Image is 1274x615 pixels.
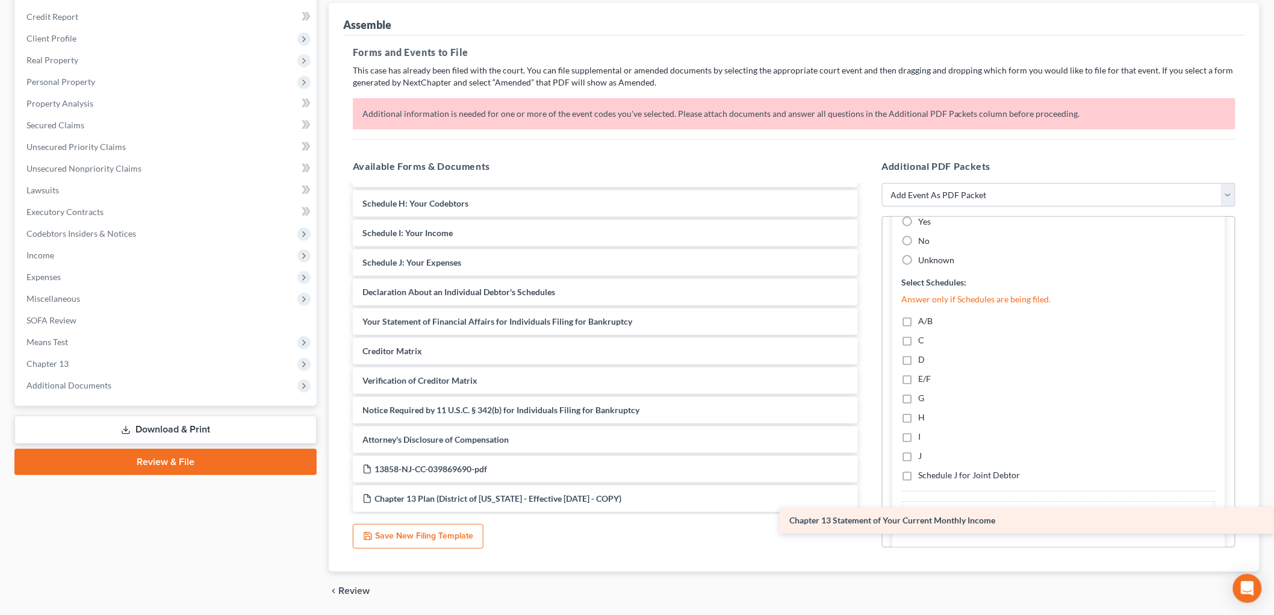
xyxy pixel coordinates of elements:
a: Secured Claims [17,114,317,136]
span: E/F [919,373,931,384]
span: Executory Contracts [26,207,104,217]
span: Codebtors Insiders & Notices [26,228,136,239]
span: G [919,393,925,403]
span: Chapter 13 [26,358,69,369]
span: Verification of Creditor Matrix [362,375,477,386]
span: Review [338,586,370,596]
span: Chapter 13 Plan (District of [US_STATE] - Effective [DATE] - COPY) [374,493,621,504]
span: Schedule H: Your Codebtors [362,198,468,208]
span: Notice Required by 11 U.S.C. § 342(b) for Individuals Filing for Bankruptcy [362,405,639,415]
span: Expenses [26,272,61,282]
a: Lawsuits [17,180,317,201]
span: Income [26,250,54,260]
span: Declaration About an Individual Debtor's Schedules [362,287,555,297]
span: J [919,451,922,461]
span: 13858-NJ-CC-039869690-pdf [374,464,487,474]
span: D [919,354,925,364]
span: Lawsuits [26,185,59,195]
span: Unknown [919,255,955,265]
a: Property Analysis [17,93,317,114]
div: Open Intercom Messenger [1233,574,1262,603]
span: Creditor Matrix [362,346,422,356]
span: Schedule I: Your Income [362,228,453,238]
span: I [919,431,921,442]
span: Property Analysis [26,98,93,108]
div: Drag documents here. [902,501,1216,525]
span: No [919,236,930,246]
p: Answer only if Schedules are being filed. [902,293,1216,305]
a: Credit Report [17,6,317,28]
span: Unsecured Nonpriority Claims [26,163,141,173]
span: Client Profile [26,33,76,43]
a: Unsecured Nonpriority Claims [17,158,317,180]
span: Credit Report [26,11,78,22]
span: Personal Property [26,76,95,87]
span: Miscellaneous [26,293,80,304]
span: Attorney's Disclosure of Compensation [362,434,509,445]
p: This case has already been filed with the court. You can file supplemental or amended documents b... [353,64,1235,89]
span: Real Property [26,55,78,65]
button: chevron_left Review [329,586,382,596]
a: Unsecured Priority Claims [17,136,317,158]
span: H [919,412,925,422]
span: Unsecured Priority Claims [26,142,126,152]
h5: Additional PDF Packets [882,159,1236,173]
span: Schedule J for Joint Debtor [919,470,1021,480]
div: Assemble [343,17,391,32]
p: Additional information is needed for one or more of the event codes you've selected. Please attac... [353,98,1235,130]
label: Select Schedules: [902,276,967,289]
span: Secured Claims [26,120,84,130]
h5: Available Forms & Documents [353,159,858,173]
span: Means Test [26,337,68,347]
span: C [919,335,925,345]
span: Schedule J: Your Expenses [362,257,461,267]
span: Yes [919,216,931,226]
span: Chapter 13 Statement of Your Current Monthly Income [789,515,995,525]
a: Executory Contracts [17,201,317,223]
span: A/B [919,316,933,326]
a: SOFA Review [17,310,317,331]
span: Additional Documents [26,380,111,390]
a: Review & File [14,449,317,475]
a: Download & Print [14,416,317,444]
span: Your Statement of Financial Affairs for Individuals Filing for Bankruptcy [362,316,632,326]
span: SOFA Review [26,315,76,325]
h5: Forms and Events to File [353,45,1235,60]
button: Save New Filing Template [353,524,483,549]
i: chevron_left [329,586,338,596]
